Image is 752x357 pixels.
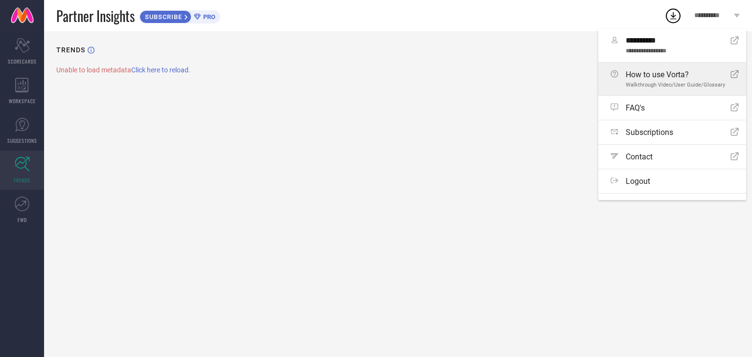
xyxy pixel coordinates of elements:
div: Open download list [664,7,682,24]
span: FWD [18,216,27,223]
a: How to use Vorta?Walkthrough Video/User Guide/Glossary [598,63,746,95]
a: Contact [598,145,746,169]
a: FAQ's [598,96,746,120]
span: TRENDS [14,177,30,184]
a: Subscriptions [598,120,746,144]
span: SCORECARDS [8,58,37,65]
span: Subscriptions [626,128,673,137]
span: Click here to reload. [131,66,190,74]
span: SUBSCRIBE [140,13,185,21]
span: Partner Insights [56,6,135,26]
span: FAQ's [626,103,645,112]
span: WORKSPACE [9,97,36,105]
span: Logout [626,177,650,186]
a: SUBSCRIBEPRO [140,8,220,23]
h1: TRENDS [56,46,85,54]
span: SUGGESTIONS [7,137,37,144]
div: Unable to load metadata [56,66,740,74]
span: How to use Vorta? [626,70,725,79]
span: Contact [626,152,653,161]
span: PRO [201,13,215,21]
span: Walkthrough Video/User Guide/Glossary [626,82,725,88]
